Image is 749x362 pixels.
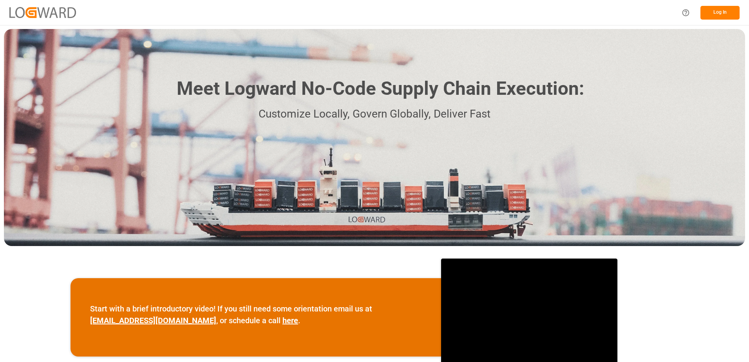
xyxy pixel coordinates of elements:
a: here [282,316,298,325]
button: Log In [700,6,740,20]
p: Customize Locally, Govern Globally, Deliver Fast [165,105,584,123]
button: Help Center [677,4,695,22]
a: [EMAIL_ADDRESS][DOMAIN_NAME] [90,316,216,325]
h1: Meet Logward No-Code Supply Chain Execution: [177,75,584,103]
img: Logward_new_orange.png [9,7,76,18]
p: Start with a brief introductory video! If you still need some orientation email us at , or schedu... [90,303,422,326]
